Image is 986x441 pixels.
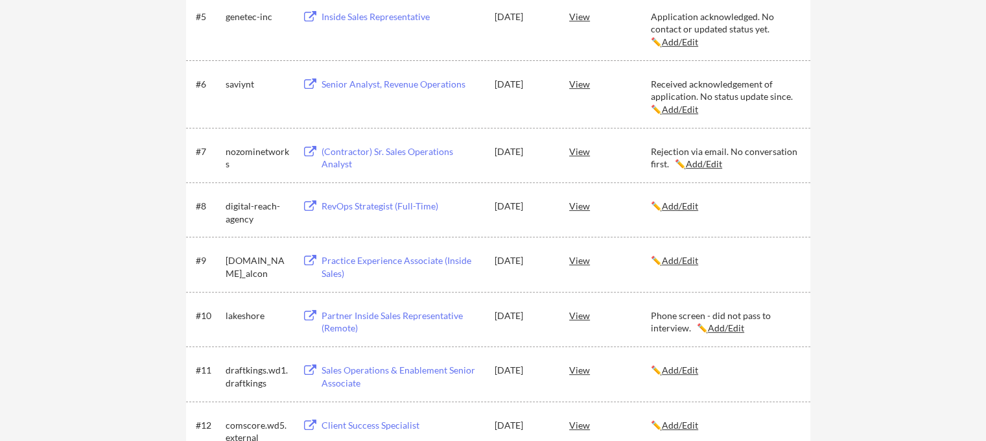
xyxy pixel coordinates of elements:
div: #5 [196,10,221,23]
div: #7 [196,145,221,158]
div: Phone screen - did not pass to interview. ✏️ [651,309,799,335]
div: ✏️ [651,200,799,213]
div: [DATE] [495,419,552,432]
div: Client Success Specialist [322,419,482,432]
u: Add/Edit [662,104,698,115]
div: View [569,139,651,163]
div: [DATE] [495,309,552,322]
u: Add/Edit [662,36,698,47]
div: Sales Operations & Enablement Senior Associate [322,364,482,389]
div: View [569,72,651,95]
div: Partner Inside Sales Representative (Remote) [322,309,482,335]
div: View [569,5,651,28]
div: Application acknowledged. No contact or updated status yet. ✏️ [651,10,799,49]
div: [DATE] [495,200,552,213]
div: RevOps Strategist (Full-Time) [322,200,482,213]
u: Add/Edit [662,364,698,375]
div: View [569,194,651,217]
div: draftkings.wd1.draftkings [226,364,290,389]
div: Received acknowledgement of application. No status update since. ✏️ [651,78,799,116]
u: Add/Edit [686,158,722,169]
div: Senior Analyst, Revenue Operations [322,78,482,91]
div: Inside Sales Representative [322,10,482,23]
div: [DATE] [495,10,552,23]
div: (Contractor) Sr. Sales Operations Analyst [322,145,482,171]
div: lakeshore [226,309,290,322]
div: View [569,248,651,272]
div: nozominetworks [226,145,290,171]
div: digital-reach-agency [226,200,290,225]
div: ✏️ [651,419,799,432]
div: saviynt [226,78,290,91]
div: #10 [196,309,221,322]
div: ✏️ [651,254,799,267]
u: Add/Edit [662,420,698,431]
div: #8 [196,200,221,213]
div: #6 [196,78,221,91]
u: Add/Edit [708,322,744,333]
div: View [569,304,651,327]
div: Rejection via email. No conversation first. ✏️ [651,145,799,171]
u: Add/Edit [662,200,698,211]
u: Add/Edit [662,255,698,266]
div: ✏️ [651,364,799,377]
div: [DATE] [495,145,552,158]
div: #12 [196,419,221,432]
div: [DATE] [495,364,552,377]
div: View [569,358,651,381]
div: View [569,413,651,436]
div: Practice Experience Associate (Inside Sales) [322,254,482,280]
div: [DATE] [495,78,552,91]
div: genetec-inc [226,10,290,23]
div: [DOMAIN_NAME]_alcon [226,254,290,280]
div: #11 [196,364,221,377]
div: #9 [196,254,221,267]
div: [DATE] [495,254,552,267]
